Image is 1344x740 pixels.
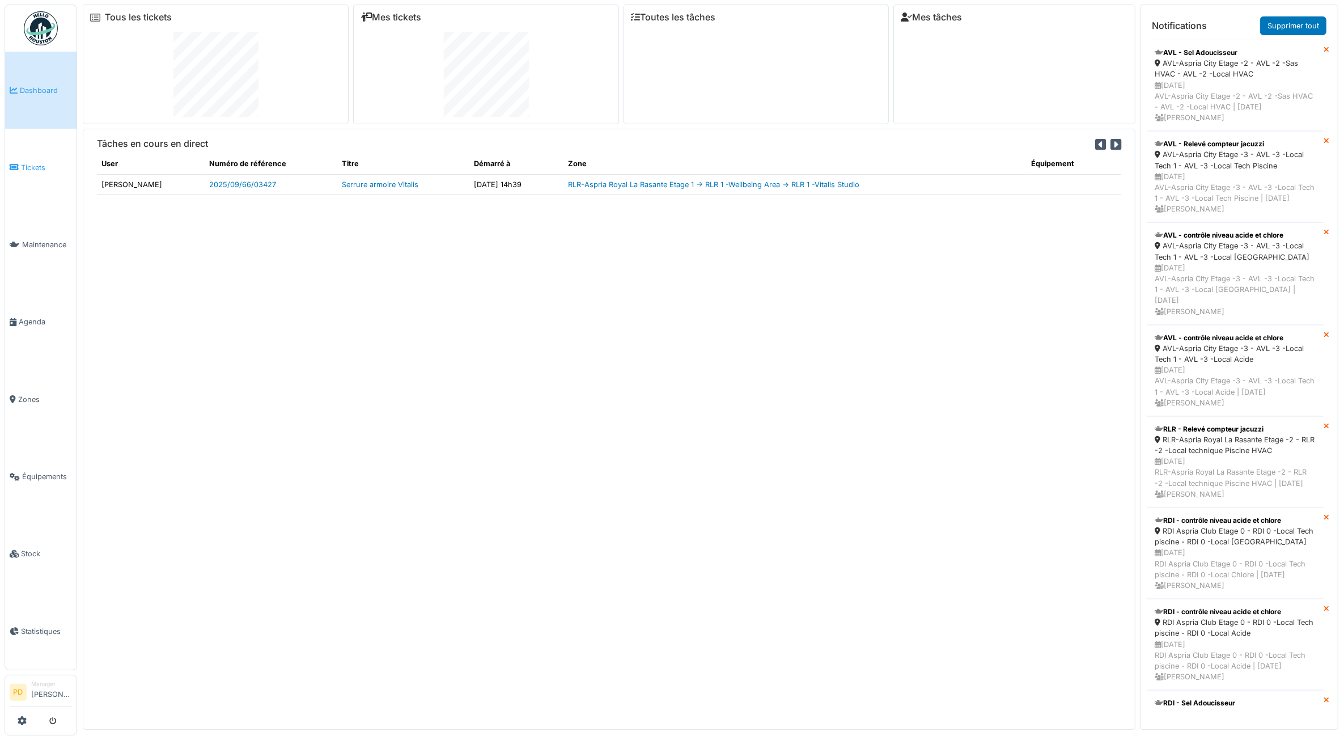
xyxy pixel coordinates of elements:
div: RDI - Sel Adoucisseur [1155,698,1316,708]
a: 2025/09/66/03427 [209,180,276,189]
div: [DATE] AVL-Aspria City Etage -3 - AVL -3 -Local Tech 1 - AVL -3 -Local Acide | [DATE] [PERSON_NAME] [1155,365,1316,408]
div: AVL - contrôle niveau acide et chlore [1155,230,1316,240]
a: Toutes les tâches [631,12,715,23]
th: Équipement [1027,154,1121,174]
div: AVL-Aspria City Etage -3 - AVL -3 -Local Tech 1 - AVL -3 -Local [GEOGRAPHIC_DATA] [1155,240,1316,262]
span: Statistiques [21,626,72,637]
span: Zones [18,394,72,405]
h6: Notifications [1152,20,1207,31]
th: Titre [337,154,469,174]
span: Équipements [22,471,72,482]
span: Stock [21,548,72,559]
span: translation missing: fr.shared.user [101,159,118,168]
a: Serrure armoire Vitalis [342,180,418,189]
a: Statistiques [5,593,77,670]
a: RLR - Relevé compteur jacuzzi RLR-Aspria Royal La Rasante Etage -2 - RLR -2 -Local technique Pisc... [1147,416,1324,508]
span: Tickets [21,162,72,173]
a: AVL - Sel Adoucisseur AVL-Aspria City Etage -2 - AVL -2 -Sas HVAC - AVL -2 -Local HVAC [DATE]AVL-... [1147,40,1324,131]
li: PD [10,684,27,701]
a: Dashboard [5,52,77,129]
a: RDI - contrôle niveau acide et chlore RDI Aspria Club Etage 0 - RDI 0 -Local Tech piscine - RDI 0... [1147,599,1324,690]
td: [DATE] 14h39 [469,174,564,194]
a: RLR-Aspria Royal La Rasante Etage 1 -> RLR 1 -Wellbeing Area -> RLR 1 -Vitalis Studio [568,180,859,189]
th: Zone [563,154,1027,174]
h6: Tâches en cours en direct [97,138,208,149]
div: [DATE] RLR-Aspria Royal La Rasante Etage -2 - RLR -2 -Local technique Piscine HVAC | [DATE] [PERS... [1155,456,1316,500]
a: Agenda [5,284,77,361]
div: [DATE] AVL-Aspria City Etage -3 - AVL -3 -Local Tech 1 - AVL -3 -Local Tech Piscine | [DATE] [PER... [1155,171,1316,215]
span: Dashboard [20,85,72,96]
div: Manager [31,680,72,688]
div: AVL-Aspria City Etage -3 - AVL -3 -Local Tech 1 - AVL -3 -Local Tech Piscine [1155,149,1316,171]
li: [PERSON_NAME] [31,680,72,704]
a: RDI - contrôle niveau acide et chlore RDI Aspria Club Etage 0 - RDI 0 -Local Tech piscine - RDI 0... [1147,508,1324,599]
a: Zones [5,361,77,438]
div: RDI - contrôle niveau acide et chlore [1155,515,1316,526]
a: AVL - Relevé compteur jacuzzi AVL-Aspria City Etage -3 - AVL -3 -Local Tech 1 - AVL -3 -Local Tec... [1147,131,1324,222]
th: Numéro de référence [205,154,337,174]
a: Supprimer tout [1260,16,1326,35]
td: [PERSON_NAME] [97,174,205,194]
div: RDI - contrôle niveau acide et chlore [1155,607,1316,617]
div: AVL - contrôle niveau acide et chlore [1155,333,1316,343]
div: [DATE] RDI Aspria Club Etage 0 - RDI 0 -Local Tech piscine - RDI 0 -Local Chlore | [DATE] [PERSON... [1155,547,1316,591]
div: RDI Aspria Club Etage 0 - RDI 0 -Local Tech piscine - RDI 0 -Local Acide [1155,617,1316,638]
th: Démarré à [469,154,564,174]
a: Tickets [5,129,77,206]
div: [DATE] AVL-Aspria City Etage -2 - AVL -2 -Sas HVAC - AVL -2 -Local HVAC | [DATE] [PERSON_NAME] [1155,80,1316,124]
div: AVL - Sel Adoucisseur [1155,48,1316,58]
a: Mes tâches [901,12,962,23]
span: Maintenance [22,239,72,250]
a: Maintenance [5,206,77,284]
img: Badge_color-CXgf-gQk.svg [24,11,58,45]
div: RDI Aspria Club Etage 0 - RDI 0 -Local Tech piscine - RDI 0 -Local [GEOGRAPHIC_DATA] [1155,526,1316,547]
div: AVL-Aspria City Etage -3 - AVL -3 -Local Tech 1 - AVL -3 -Local Acide [1155,343,1316,365]
a: AVL - contrôle niveau acide et chlore AVL-Aspria City Etage -3 - AVL -3 -Local Tech 1 - AVL -3 -L... [1147,222,1324,324]
a: Mes tickets [361,12,421,23]
div: [DATE] RDI Aspria Club Etage 0 - RDI 0 -Local Tech piscine - RDI 0 -Local Acide | [DATE] [PERSON_... [1155,639,1316,683]
div: RLR - Relevé compteur jacuzzi [1155,424,1316,434]
div: RLR-Aspria Royal La Rasante Etage -2 - RLR -2 -Local technique Piscine HVAC [1155,434,1316,456]
div: [DATE] AVL-Aspria City Etage -3 - AVL -3 -Local Tech 1 - AVL -3 -Local [GEOGRAPHIC_DATA] | [DATE]... [1155,263,1316,317]
a: Tous les tickets [105,12,172,23]
a: Stock [5,515,77,593]
a: AVL - contrôle niveau acide et chlore AVL-Aspria City Etage -3 - AVL -3 -Local Tech 1 - AVL -3 -L... [1147,325,1324,416]
div: AVL - Relevé compteur jacuzzi [1155,139,1316,149]
div: AVL-Aspria City Etage -2 - AVL -2 -Sas HVAC - AVL -2 -Local HVAC [1155,58,1316,79]
span: Agenda [19,316,72,327]
a: PD Manager[PERSON_NAME] [10,680,72,707]
a: Équipements [5,438,77,515]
